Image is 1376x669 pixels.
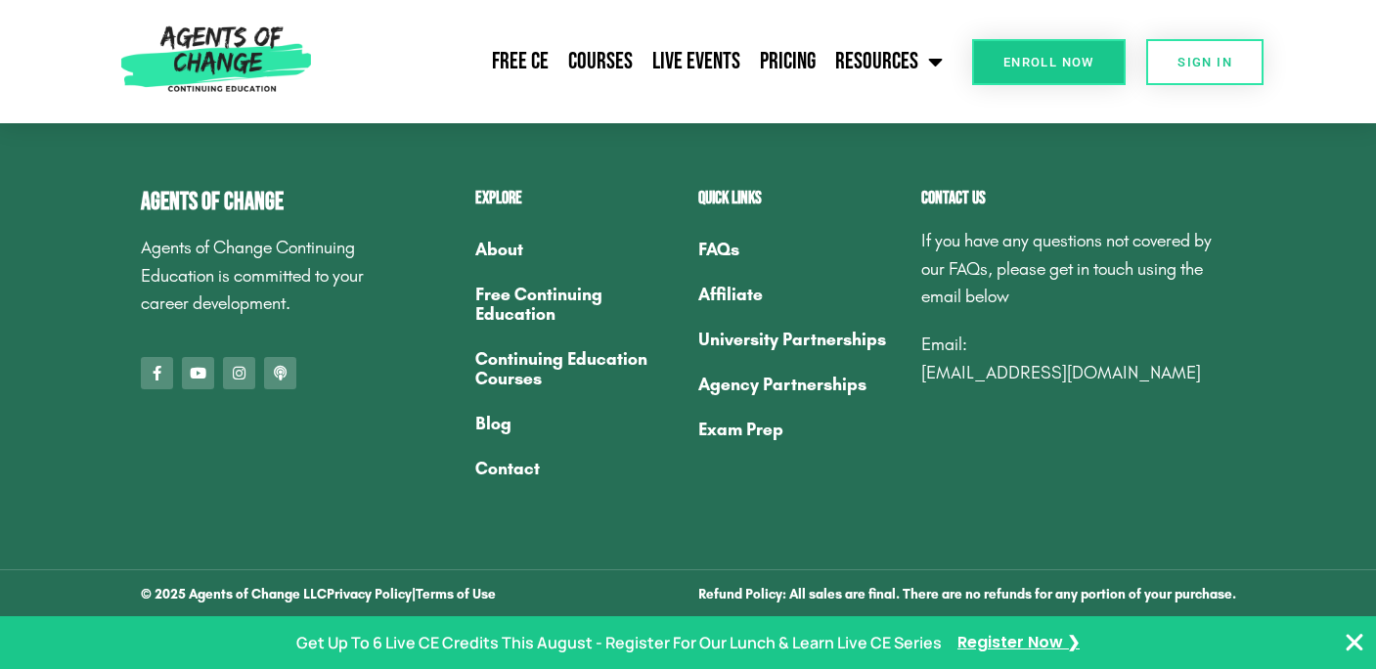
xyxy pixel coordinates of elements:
[475,401,679,446] a: Blog
[921,331,1236,387] p: Email:
[972,39,1126,85] a: Enroll Now
[416,586,496,602] a: Terms of Use
[296,629,942,657] p: Get Up To 6 Live CE Credits This August - Register For Our Lunch & Learn Live CE Series
[698,272,902,317] a: Affiliate
[475,336,679,401] a: Continuing Education Courses
[475,190,679,207] h2: Explore
[1177,56,1232,68] span: SIGN IN
[921,362,1201,383] a: [EMAIL_ADDRESS][DOMAIN_NAME]
[921,230,1212,308] span: If you have any questions not covered by our FAQs, please get in touch using the email below
[698,227,902,272] a: FAQs
[1003,56,1094,68] span: Enroll Now
[141,190,377,214] h4: Agents of Change
[475,446,679,491] a: Contact
[750,37,825,86] a: Pricing
[698,588,1236,602] h3: Refund Policy: All sales are final. There are no refunds for any portion of your purchase.
[698,317,902,362] a: University Partnerships
[1146,39,1264,85] a: SIGN IN
[698,190,902,207] h2: Quick Links
[320,37,953,86] nav: Menu
[1343,631,1366,654] button: Close Banner
[482,37,558,86] a: Free CE
[643,37,750,86] a: Live Events
[475,227,679,272] a: About
[698,407,902,452] a: Exam Prep
[558,37,643,86] a: Courses
[327,586,412,602] a: Privacy Policy
[698,227,902,452] nav: Menu
[475,227,679,491] nav: Menu
[475,272,679,336] a: Free Continuing Education
[825,37,953,86] a: Resources
[921,190,1236,207] h2: Contact us
[141,588,679,602] h3: © 2025 Agents of Change LLC |
[957,629,1080,657] a: Register Now ❯
[141,237,364,315] span: Agents of Change Continuing Education is committed to your career development.
[698,362,902,407] a: Agency Partnerships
